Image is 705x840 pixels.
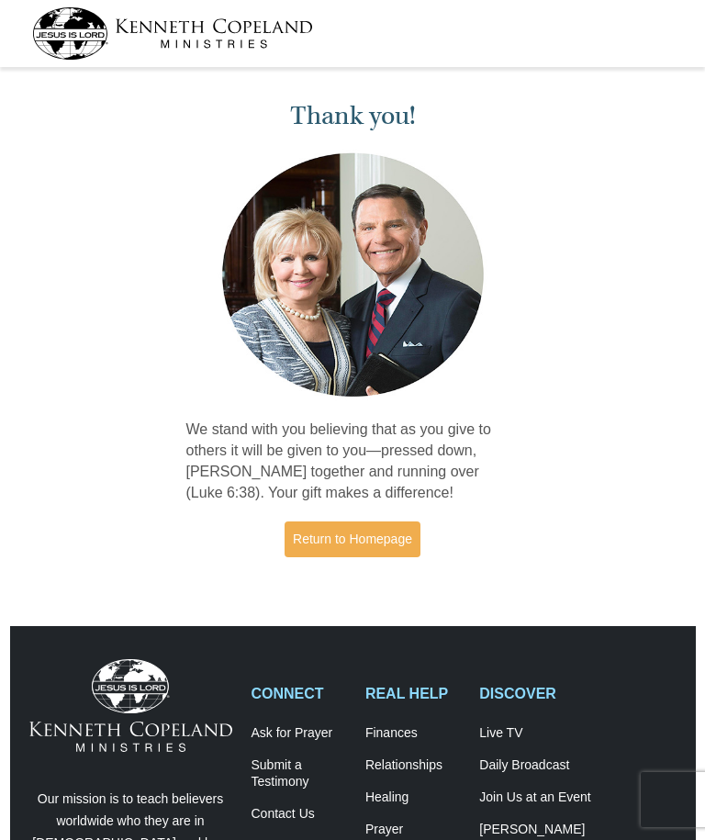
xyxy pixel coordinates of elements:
[186,101,520,131] h1: Thank you!
[218,149,488,401] img: Kenneth and Gloria
[365,790,460,806] a: Healing
[186,420,520,503] p: We stand with you believing that as you give to others it will be given to you—pressed down, [PER...
[252,806,346,823] a: Contact Us
[285,521,420,557] a: Return to Homepage
[29,659,232,752] img: Kenneth Copeland Ministries
[365,685,460,702] h2: REAL HELP
[252,757,346,790] a: Submit a Testimony
[365,725,460,742] a: Finances
[479,757,676,774] a: Daily Broadcast
[479,790,676,806] a: Join Us at an Event
[365,822,460,838] a: Prayer
[252,725,346,742] a: Ask for Prayer
[479,685,676,702] h2: DISCOVER
[365,757,460,774] a: Relationships
[479,725,676,742] a: Live TV
[252,685,346,702] h2: CONNECT
[32,7,313,60] img: kcm-header-logo.svg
